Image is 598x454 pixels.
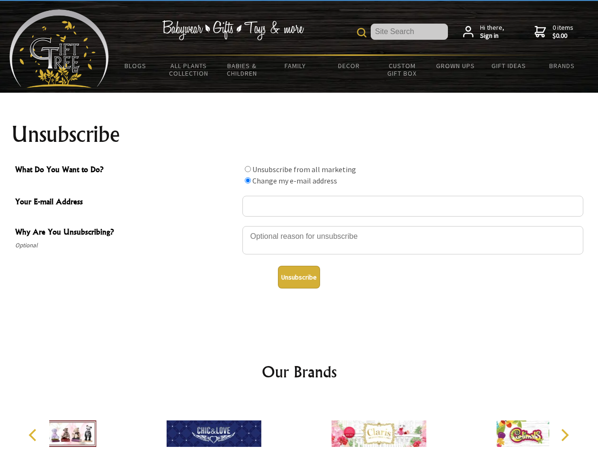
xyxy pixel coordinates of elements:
[278,266,320,288] button: Unsubscribe
[480,24,504,40] span: Hi there,
[480,32,504,40] strong: Sign in
[252,176,337,185] label: Change my e-mail address
[428,56,482,76] a: Grown Ups
[536,56,589,76] a: Brands
[553,32,573,40] strong: $0.00
[375,56,429,83] a: Custom Gift Box
[15,226,238,240] span: Why Are You Unsubscribing?
[269,56,322,76] a: Family
[463,24,504,40] a: Hi there,Sign in
[482,56,536,76] a: Gift Ideas
[322,56,375,76] a: Decor
[215,56,269,83] a: Babies & Children
[162,56,216,83] a: All Plants Collection
[252,165,356,174] label: Unsubscribe from all marketing
[553,23,573,40] span: 0 items
[371,24,448,40] input: Site Search
[245,177,251,183] input: What Do You Want to Do?
[554,425,575,445] button: Next
[15,240,238,251] span: Optional
[357,28,366,37] img: product search
[162,20,304,40] img: Babywear - Gifts - Toys & more
[11,123,587,146] h1: Unsubscribe
[15,164,238,177] span: What Do You Want to Do?
[245,166,251,172] input: What Do You Want to Do?
[15,196,238,210] span: Your E-mail Address
[535,24,573,40] a: 0 items$0.00
[242,196,583,217] input: Your E-mail Address
[9,9,109,88] img: Babyware - Gifts - Toys and more...
[19,360,580,383] h2: Our Brands
[24,425,45,445] button: Previous
[242,226,583,254] textarea: Why Are You Unsubscribing?
[109,56,162,76] a: BLOGS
